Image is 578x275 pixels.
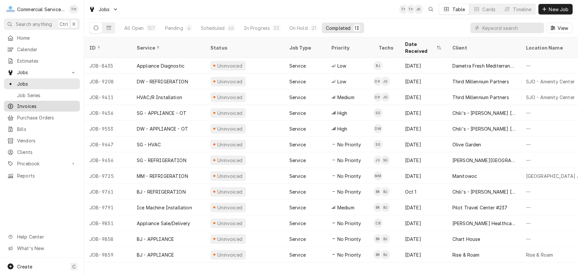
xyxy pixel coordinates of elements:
[84,121,132,137] div: JOB-9553
[217,62,243,69] div: Uninvoiced
[4,67,80,78] a: Go to Jobs
[373,108,383,117] div: SG
[289,94,306,101] div: Service
[187,25,191,32] div: 4
[452,94,509,101] div: Third Millennium Partners
[381,77,390,86] div: Joey Gallegos's Avatar
[381,93,390,102] div: JG
[452,62,516,69] div: Dametra Fresh Mediterranean
[407,5,416,14] div: Tricia Hansen's Avatar
[4,55,80,66] a: Estimates
[201,25,225,32] div: Scheduled
[337,62,346,69] span: Low
[6,5,15,14] div: C
[84,247,132,263] div: JOB-9859
[381,156,390,165] div: SG
[4,135,80,146] a: Vendors
[373,250,383,259] div: Bill Key's Avatar
[17,34,77,41] span: Home
[373,187,383,196] div: Bill Key's Avatar
[373,156,383,165] div: JG
[331,44,367,51] div: Priority
[289,220,306,227] div: Service
[217,94,243,101] div: Uninvoiced
[4,158,80,169] a: Go to Pricebook
[373,156,383,165] div: Joey Gallegos's Avatar
[526,78,575,85] div: SJO - Amenity Center
[137,204,192,211] div: Ice Machine Installation
[414,5,423,14] div: JK
[379,44,395,51] div: Techs
[4,147,80,158] a: Clients
[4,243,80,254] a: Go to What's New
[414,5,423,14] div: Jeanne Key's Avatar
[229,25,234,32] div: 66
[137,44,199,51] div: Service
[548,6,570,13] span: New Job
[73,21,76,28] span: K
[17,103,77,110] span: Invoices
[17,92,77,99] span: Job Series
[381,203,390,212] div: Brandon Johnson's Avatar
[312,25,316,32] div: 21
[86,4,121,15] a: Go to Jobs
[373,234,383,243] div: Bill Key's Avatar
[482,23,541,33] input: Keyword search
[6,5,15,14] div: Commercial Service Co.'s Avatar
[400,215,447,231] div: [DATE]
[337,173,361,180] span: No Priority
[381,250,390,259] div: BJ
[452,6,465,13] div: Table
[137,110,186,116] div: SG - APPLIANCE - OT
[373,77,383,86] div: DW
[4,112,80,123] a: Purchase Orders
[84,74,132,89] div: JOB-9208
[452,141,481,148] div: Olive Garden
[217,110,243,116] div: Uninvoiced
[373,61,383,70] div: BJ
[217,220,243,227] div: Uninvoiced
[17,160,67,167] span: Pricebook
[355,25,359,32] div: 13
[137,173,188,180] div: MM - REFRIGERATION
[483,6,496,13] div: Cards
[452,78,509,85] div: Third Millennium Partners
[17,172,77,179] span: Reports
[337,78,346,85] span: Low
[84,152,132,168] div: JOB-9656
[381,203,390,212] div: BJ
[69,5,78,14] div: TH
[4,32,80,43] a: Home
[400,89,447,105] div: [DATE]
[84,168,132,184] div: JOB-9725
[244,25,270,32] div: In Progress
[373,108,383,117] div: Sebastian Gomez's Avatar
[399,5,408,14] div: Tricia Hansen's Avatar
[452,125,516,132] div: Chili's - [PERSON_NAME] [PERSON_NAME]
[137,251,174,258] div: BJ - APPLIANCE
[556,25,570,32] span: View
[289,188,306,195] div: Service
[373,140,383,149] div: SG
[400,247,447,263] div: [DATE]
[337,110,348,116] span: High
[17,245,76,252] span: What's New
[337,94,354,101] span: Medium
[373,234,383,243] div: BK
[60,21,68,28] span: Ctrl
[4,231,80,242] a: Go to Help Center
[381,156,390,165] div: Sebastian Gomez's Avatar
[373,187,383,196] div: BK
[373,171,383,180] div: MM
[513,6,532,13] div: Timeline
[17,80,77,87] span: Jobs
[539,4,573,14] button: New Job
[137,94,182,101] div: HVAC/R Installation
[337,125,348,132] span: High
[400,231,447,247] div: [DATE]
[289,251,306,258] div: Service
[289,236,306,243] div: Service
[373,124,383,133] div: DW
[337,204,354,211] span: Medium
[373,140,383,149] div: Sebastian Gomez's Avatar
